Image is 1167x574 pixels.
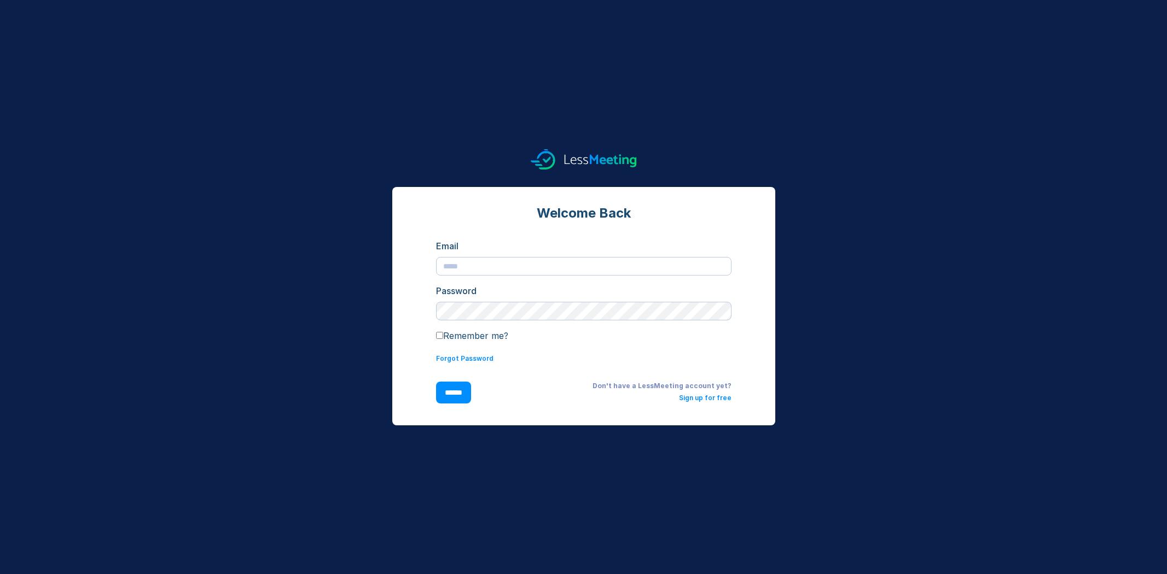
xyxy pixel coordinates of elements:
[531,149,637,169] img: logo.svg
[436,239,731,253] div: Email
[436,332,443,339] input: Remember me?
[436,204,731,222] div: Welcome Back
[679,394,731,402] a: Sign up for free
[436,330,508,341] label: Remember me?
[436,284,731,297] div: Password
[489,382,731,390] div: Don't have a LessMeeting account yet?
[436,354,493,362] a: Forgot Password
